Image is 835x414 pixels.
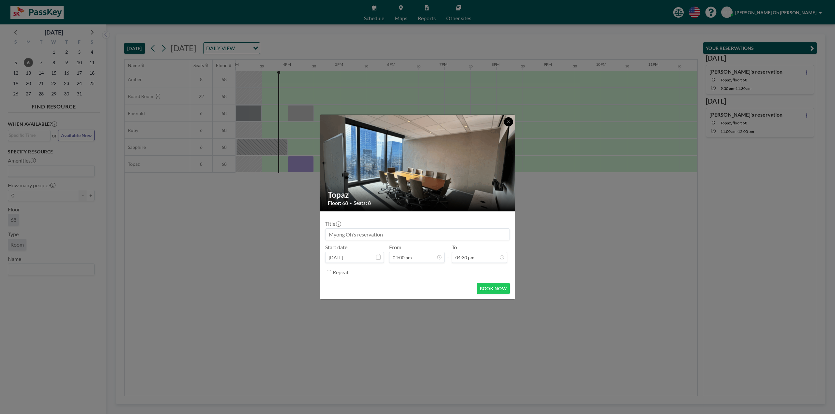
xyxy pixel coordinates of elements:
[320,108,516,219] img: 537.gif
[354,200,371,206] span: Seats: 8
[328,200,348,206] span: Floor: 68
[325,244,347,250] label: Start date
[477,283,510,294] button: BOOK NOW
[333,269,349,276] label: Repeat
[325,221,341,227] label: Title
[447,246,449,261] span: -
[389,244,401,250] label: From
[328,190,508,200] h2: Topaz
[350,201,352,206] span: •
[326,229,509,240] input: Myong Oh's reservation
[452,244,457,250] label: To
